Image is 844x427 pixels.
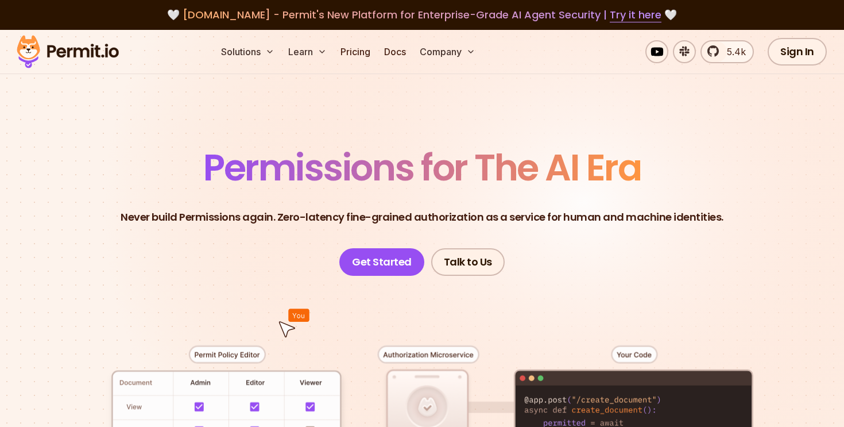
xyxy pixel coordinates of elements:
p: Never build Permissions again. Zero-latency fine-grained authorization as a service for human and... [121,209,723,225]
a: Sign In [768,38,827,66]
a: Try it here [610,7,661,22]
div: 🤍 🤍 [28,7,816,23]
a: Talk to Us [431,248,505,276]
button: Learn [284,40,331,63]
button: Company [415,40,480,63]
a: 5.4k [700,40,754,63]
span: 5.4k [720,45,746,59]
a: Get Started [339,248,424,276]
a: Docs [380,40,411,63]
span: [DOMAIN_NAME] - Permit's New Platform for Enterprise-Grade AI Agent Security | [183,7,661,22]
button: Solutions [216,40,279,63]
img: Permit logo [11,32,124,71]
a: Pricing [336,40,375,63]
span: Permissions for The AI Era [203,142,641,193]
